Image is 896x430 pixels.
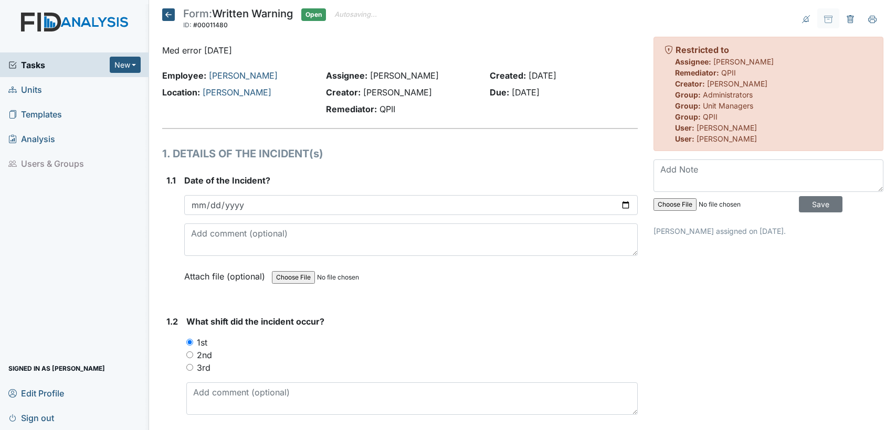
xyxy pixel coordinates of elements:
[186,316,324,327] span: What shift did the incident occur?
[697,134,757,143] span: [PERSON_NAME]
[703,101,753,110] span: Unit Managers
[676,45,729,55] strong: Restricted to
[675,101,701,110] strong: Group:
[183,21,192,29] span: ID:
[334,8,377,18] em: Autosaving...
[370,70,439,81] span: [PERSON_NAME]
[703,90,753,99] span: Administrators
[8,81,42,98] span: Units
[380,104,395,114] span: QPII
[675,57,711,66] strong: Assignee:
[203,87,271,98] a: [PERSON_NAME]
[209,70,278,81] a: [PERSON_NAME]
[363,87,432,98] span: [PERSON_NAME]
[8,131,55,147] span: Analysis
[703,112,718,121] span: QPII
[193,21,228,29] span: #00011480
[721,68,736,77] span: QPII
[166,174,176,187] label: 1.1
[186,364,193,371] input: 3rd
[184,175,270,186] span: Date of the Incident?
[490,70,526,81] strong: Created:
[675,123,694,132] strong: User:
[183,7,212,20] span: Form:
[186,351,193,358] input: 2nd
[653,225,883,236] p: [PERSON_NAME] assigned on [DATE].
[675,68,719,77] strong: Remediator:
[186,339,193,346] input: 1st
[8,360,105,377] span: Signed in as [PERSON_NAME]
[197,336,207,349] label: 1st
[301,8,326,21] span: Open
[707,79,767,88] span: [PERSON_NAME]
[697,123,757,132] span: [PERSON_NAME]
[197,349,212,361] label: 2nd
[197,361,210,374] label: 3rd
[675,90,701,99] strong: Group:
[166,315,178,328] label: 1.2
[110,57,141,73] button: New
[512,87,540,98] span: [DATE]
[8,385,64,401] span: Edit Profile
[326,70,367,81] strong: Assignee:
[529,70,556,81] span: [DATE]
[675,134,694,143] strong: User:
[8,59,110,71] a: Tasks
[326,104,377,114] strong: Remediator:
[162,44,638,57] p: Med error [DATE]
[183,8,293,31] div: Written Warning
[490,87,509,98] strong: Due:
[675,112,701,121] strong: Group:
[8,410,54,426] span: Sign out
[326,87,361,98] strong: Creator:
[162,87,200,98] strong: Location:
[162,70,206,81] strong: Employee:
[799,196,842,212] input: Save
[713,57,774,66] span: [PERSON_NAME]
[675,79,705,88] strong: Creator:
[8,106,62,122] span: Templates
[162,146,638,162] h1: 1. DETAILS OF THE INCIDENT(s)
[184,264,269,283] label: Attach file (optional)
